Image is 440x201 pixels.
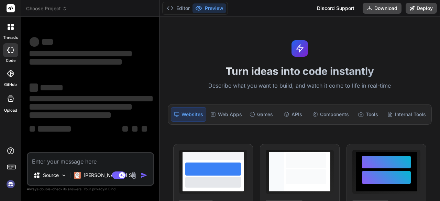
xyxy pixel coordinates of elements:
[84,172,135,179] p: [PERSON_NAME] 4 S..
[92,187,104,191] span: privacy
[30,112,111,118] span: ‌
[130,171,138,179] img: attachment
[42,39,53,45] span: ‌
[6,58,15,64] label: code
[26,5,67,12] span: Choose Project
[385,107,429,122] div: Internal Tools
[164,65,436,77] h1: Turn ideas into code instantly
[406,3,437,14] button: Deploy
[30,83,38,92] span: ‌
[27,186,154,192] p: Always double-check its answers. Your in Bind
[246,107,276,122] div: Games
[141,172,147,179] img: icon
[132,126,137,132] span: ‌
[61,172,67,178] img: Pick Models
[171,107,206,122] div: Websites
[30,104,132,110] span: ‌
[30,59,122,65] span: ‌
[4,82,17,88] label: GitHub
[208,107,245,122] div: Web Apps
[122,126,128,132] span: ‌
[30,37,39,47] span: ‌
[41,85,63,90] span: ‌
[43,172,59,179] p: Source
[5,178,16,190] img: signin
[38,126,71,132] span: ‌
[353,107,383,122] div: Tools
[4,108,17,113] label: Upload
[310,107,352,122] div: Components
[142,126,147,132] span: ‌
[30,51,132,56] span: ‌
[313,3,359,14] div: Discord Support
[30,126,35,132] span: ‌
[192,3,226,13] button: Preview
[278,107,308,122] div: APIs
[74,172,81,179] img: Claude 4 Sonnet
[3,35,18,41] label: threads
[30,96,153,101] span: ‌
[363,3,401,14] button: Download
[164,3,192,13] button: Editor
[164,81,436,90] p: Describe what you want to build, and watch it come to life in real-time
